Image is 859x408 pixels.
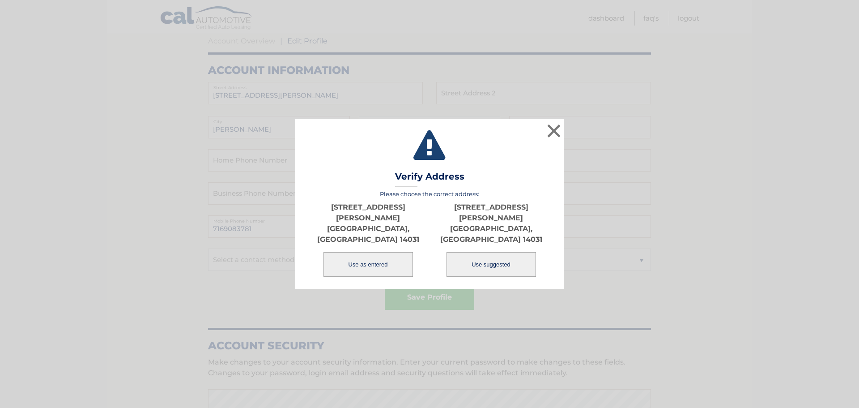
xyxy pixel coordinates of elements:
button: Use suggested [447,252,536,277]
h3: Verify Address [395,171,464,187]
p: [STREET_ADDRESS][PERSON_NAME] [GEOGRAPHIC_DATA], [GEOGRAPHIC_DATA] 14031 [306,202,429,245]
div: Please choose the correct address: [306,190,553,278]
button: Use as entered [323,252,413,277]
p: [STREET_ADDRESS][PERSON_NAME] [GEOGRAPHIC_DATA], [GEOGRAPHIC_DATA] 14031 [429,202,553,245]
button: × [545,122,563,140]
